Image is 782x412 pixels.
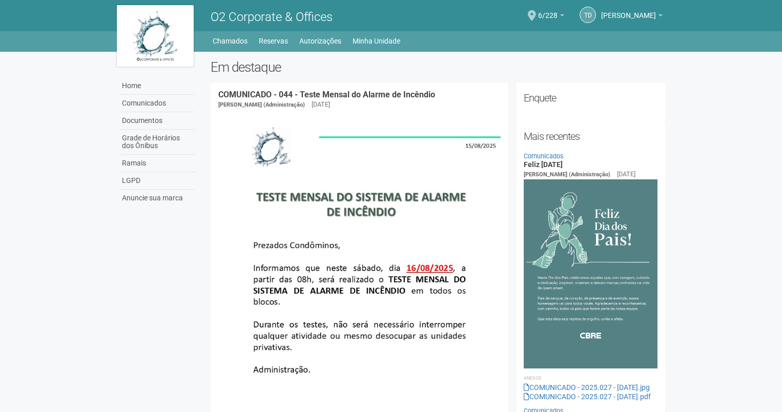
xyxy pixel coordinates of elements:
a: Comunicados [119,95,195,112]
a: Home [119,77,195,95]
a: Anuncie sua marca [119,190,195,207]
h2: Mais recentes [524,129,657,144]
span: O2 Corporate & Offices [211,10,333,24]
img: COMUNICADO%20-%202025.027%20-%20Dia%20dos%20Pais.jpg [524,179,657,368]
li: Anexos [524,374,657,383]
span: 6/228 [538,2,558,19]
span: [PERSON_NAME] (Administração) [524,171,610,178]
a: Ramais [119,155,195,172]
a: Reservas [259,34,288,48]
span: [PERSON_NAME] (Administração) [218,101,305,108]
a: Minha Unidade [353,34,400,48]
a: COMUNICADO - 2025.027 - [DATE].jpg [524,383,650,392]
a: [PERSON_NAME] [601,13,663,21]
h2: Em destaque [211,59,665,75]
a: Documentos [119,112,195,130]
div: [DATE] [312,100,330,109]
a: Chamados [213,34,248,48]
a: COMUNICADO - 044 - Teste Mensal do Alarme de Incêndio [218,90,435,99]
h2: Enquete [524,90,657,106]
img: logo.jpg [117,5,194,67]
a: Feliz [DATE] [524,160,563,169]
div: [DATE] [617,170,635,179]
a: 6/228 [538,13,564,21]
span: Thamiris da Silva Abdala [601,2,656,19]
a: Td [580,7,596,23]
a: LGPD [119,172,195,190]
a: COMUNICADO - 2025.027 - [DATE].pdf [524,393,651,401]
a: Comunicados [524,152,564,160]
a: Autorizações [299,34,341,48]
a: Grade de Horários dos Ônibus [119,130,195,155]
